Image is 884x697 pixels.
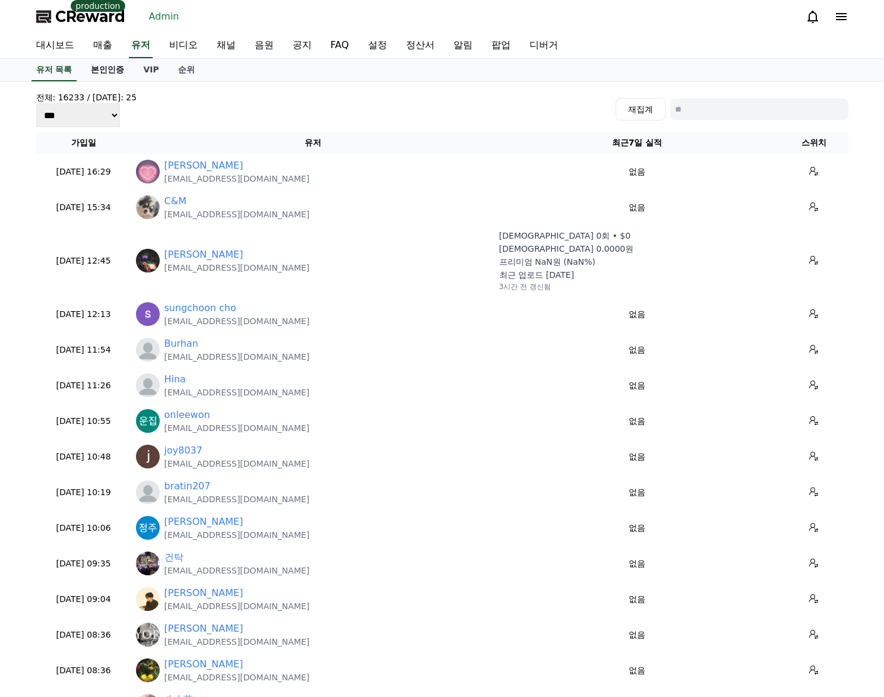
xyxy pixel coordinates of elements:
p: [EMAIL_ADDRESS][DOMAIN_NAME] [164,351,310,363]
img: https://lh3.googleusercontent.com/a/ACg8ocKttac9vr4KQqMmyc4R3Ym7QxWNL_I499JHiBFgPJ3_IwvQrFUU=s96-c [136,445,160,468]
p: [DATE] 16:29 [41,166,126,178]
p: [DATE] 11:26 [41,379,126,392]
a: Home [4,376,78,406]
p: [DEMOGRAPHIC_DATA] 0.0000원 [499,243,634,255]
p: [DATE] 12:13 [41,308,126,321]
a: [PERSON_NAME] [164,248,243,262]
p: 없음 [499,451,775,463]
p: [DATE] 11:54 [41,344,126,356]
a: Messages [78,376,153,406]
p: 없음 [499,344,775,356]
a: 비디오 [160,33,207,58]
img: http://k.kakaocdn.net/dn/j4KWS/btsOOqpY7Ye/QcksmhDqpQUvM98Hmqf8SK/img_640x640.jpg [136,552,160,575]
p: [EMAIL_ADDRESS][DOMAIN_NAME] [164,600,310,612]
a: 공지 [283,33,321,58]
img: https://lh3.googleusercontent.com/a/ACg8ocI8S_cX8KXhANSCQ_oYSjaWth5Im1aLJyg2qQVzoD7jitvh8xE=s96-c [136,160,160,183]
p: [EMAIL_ADDRESS][DOMAIN_NAME] [164,636,310,648]
a: [PERSON_NAME] [164,159,243,173]
a: 건탁 [164,550,183,565]
a: 채널 [207,33,245,58]
p: [DEMOGRAPHIC_DATA] 0회 • $0 [499,230,631,242]
a: 본인인증 [81,59,134,81]
p: 없음 [499,415,775,427]
p: [DATE] 10:19 [41,486,126,499]
p: [EMAIL_ADDRESS][DOMAIN_NAME] [164,208,310,220]
a: Admin [144,7,184,26]
a: [PERSON_NAME] [164,622,243,636]
p: 최근 업로드 [DATE] [499,269,574,281]
img: https://lh3.googleusercontent.com/a/ACg8ocJf0P1Koe971mm4daIEyi7eLws3ByYOo9OoE5JILAz5kXnT1uIO=s96-c [136,195,160,219]
p: [EMAIL_ADDRESS][DOMAIN_NAME] [164,671,310,683]
p: 없음 [499,166,775,178]
a: C&M [164,194,186,208]
span: Messages [99,395,134,404]
p: [EMAIL_ADDRESS][DOMAIN_NAME] [164,386,310,398]
a: 대시보드 [27,33,84,58]
a: [PERSON_NAME] [164,515,243,529]
a: 정산서 [397,33,444,58]
p: [DATE] 09:35 [41,557,126,570]
p: 없음 [499,201,775,214]
a: 매출 [84,33,122,58]
a: 음원 [245,33,283,58]
p: [DATE] 08:36 [41,629,126,641]
a: 알림 [444,33,482,58]
p: [EMAIL_ADDRESS][DOMAIN_NAME] [164,262,310,274]
a: 유저 목록 [31,59,77,81]
p: [EMAIL_ADDRESS][DOMAIN_NAME] [164,173,310,185]
a: 디버거 [520,33,568,58]
img: profile_blank.webp [136,338,160,362]
p: [EMAIL_ADDRESS][DOMAIN_NAME] [164,529,310,541]
th: 스위치 [780,132,848,154]
img: https://lh3.googleusercontent.com/a/ACg8ocLloT4f6CAVZfimlWZuC1FNAC8CIYMkJhhVMeEckYzuxRRO8jw2=s96-c [136,587,160,611]
img: https://lh3.googleusercontent.com/a/ACg8ocIoJJ-B9jq2ALPrwcXSVDQSATf6GINFTw4USvbigqLs9dkk3Q=s96-c [136,302,160,326]
a: bratin207 [164,479,211,493]
th: 유저 [131,132,495,154]
p: [DATE] 10:06 [41,522,126,534]
img: https://lh3.googleusercontent.com/a/ACg8ocKZxTDQ_z9hbeaD56o8DtUiVs3rIMDJk1Tszpv7ehl8IAW3BA=s96-c [136,409,160,433]
p: [EMAIL_ADDRESS][DOMAIN_NAME] [164,458,310,470]
span: Settings [176,394,205,404]
a: [PERSON_NAME] [164,657,243,671]
span: Home [30,394,51,404]
p: [DATE] 12:45 [41,255,126,267]
img: https://lh3.googleusercontent.com/a/ACg8ocJ1jmzhmVsj4DmpIj-YUV-dMElEM1G5Rw8PI8_Bq1OqHTBbqkdy=s96-c [136,623,160,647]
a: onleewon [164,408,210,422]
p: 없음 [499,486,775,499]
span: CReward [55,7,125,26]
a: 유저 [129,33,153,58]
p: 없음 [499,629,775,641]
img: https://lh3.googleusercontent.com/a/ACg8ocLmXyCGsl04Tzm6w52rwvoCHtNvuWZeZSx5mgmg41tb7quJNw=s96-c [136,516,160,540]
a: FAQ [321,33,359,58]
p: [EMAIL_ADDRESS][DOMAIN_NAME] [164,565,310,576]
a: Burhan [164,337,199,351]
a: 설정 [359,33,397,58]
p: 없음 [499,664,775,677]
a: CReward [36,7,125,26]
p: [EMAIL_ADDRESS][DOMAIN_NAME] [164,493,310,505]
a: 팝업 [482,33,520,58]
p: [DATE] 15:34 [41,201,126,214]
th: 최근7일 실적 [495,132,780,154]
p: 없음 [499,379,775,392]
p: [DATE] 10:48 [41,451,126,463]
p: [EMAIL_ADDRESS][DOMAIN_NAME] [164,315,310,327]
p: 3시간 전 갱신됨 [499,282,551,292]
p: [DATE] 10:55 [41,415,126,427]
img: profile_blank.webp [136,373,160,397]
img: https://cdn.creward.net/profile/user/YY08Aug 18, 2025124807_177abaa874540bd8a2aa50340912bcf5af59d... [136,249,160,273]
a: 순위 [169,59,204,81]
p: [DATE] 09:04 [41,593,126,606]
a: joy8037 [164,443,202,458]
button: 재집계 [616,98,666,121]
p: 없음 [499,557,775,570]
a: Hina [164,372,186,386]
th: 가입일 [36,132,131,154]
a: [PERSON_NAME] [164,586,243,600]
img: https://lh3.googleusercontent.com/a/ACg8ocLpCY4Q3-B9XpfCnMPCRk3-yXOV9WACFxmAhIMH9Tj1EGQ3Wir5=s96-c [136,658,160,682]
p: 없음 [499,522,775,534]
a: VIP [134,59,168,81]
p: [EMAIL_ADDRESS][DOMAIN_NAME] [164,422,310,434]
a: sungchoon cho [164,301,236,315]
p: 없음 [499,593,775,606]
